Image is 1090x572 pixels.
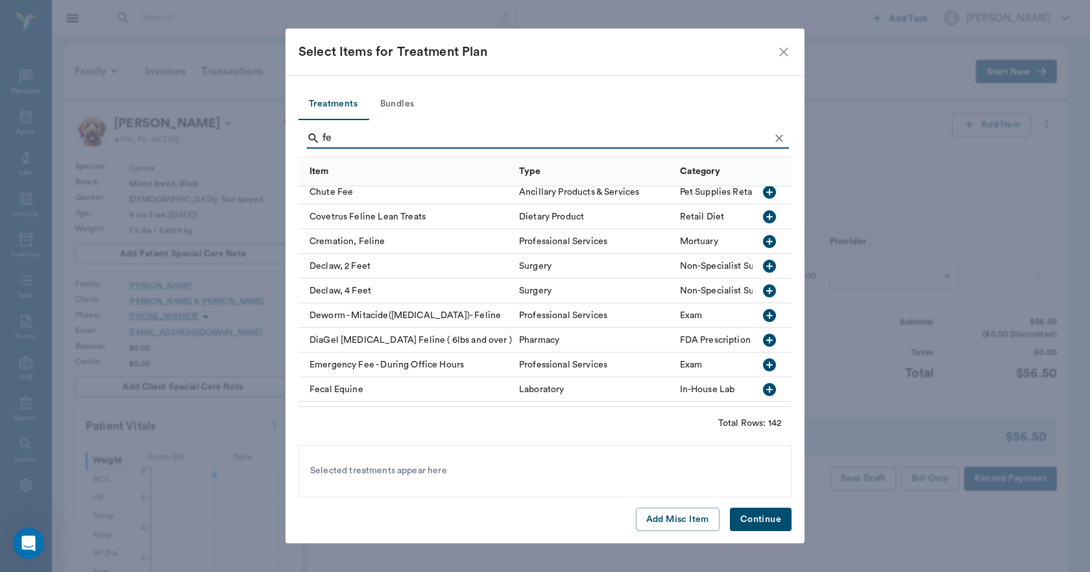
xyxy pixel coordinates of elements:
div: Total Rows: 142 [718,417,781,430]
p: Active [63,16,89,29]
div: Item [309,153,329,190]
button: Home [203,5,228,30]
button: Bundles [368,89,426,120]
div: Emergency Fee - During Office Hours [298,353,513,377]
div: Retail Diet [680,210,725,223]
div: So after it was billed, I tried to edit so that I could add the Heartgard, but it wouldn't let me... [47,134,249,264]
div: Ancillary Products & Services [519,186,639,199]
div: FDA Prescription Meds, Pill, Cap, Liquid, Etc. [680,334,867,347]
div: Cremation, Feline [298,229,513,254]
div: Pharmacy [519,334,559,347]
div: Type [513,157,673,186]
span: Selected treatments appear here [310,464,447,478]
div: Fecal Exam - Bovine [298,402,513,427]
button: Add Misc Item [636,508,720,532]
textarea: Message… [11,398,248,420]
a: #2cef69 [117,53,156,63]
input: Find a treatment [322,128,769,149]
h1: [PERSON_NAME] [63,6,147,16]
button: Emoji picker [20,425,30,436]
div: Professional Services [519,235,607,248]
div: DiaGel [MEDICAL_DATA] Feline ( 6lbs and over ) [298,328,513,353]
div: Search [307,128,789,151]
div: I see that the invoices and were also voided and they payment-debit card was canceled ($306.35). ... [21,39,202,116]
div: Mortuary [680,235,718,248]
div: Deworm - Mitacide([MEDICAL_DATA])- Feline [298,303,513,328]
div: Surgery [519,260,551,273]
div: Exam [680,358,703,371]
div: In-House Lab [680,383,735,396]
div: Bert says… [10,265,249,329]
div: Dietary Product [519,210,584,223]
div: Fecal Equine [298,377,513,402]
div: Lizbeth says… [10,31,249,134]
div: Professional Services [519,309,607,322]
div: Pet Supplies Retail [680,186,758,199]
button: go back [8,5,33,30]
div: Ok so you just wanted to void all the invoices and cancel all the payments from [DATE] so the bal... [10,329,213,408]
button: Continue [730,508,792,532]
a: #333dad [58,53,100,63]
div: Declaw, 2 Feet [298,254,513,279]
div: Lizbeth says… [10,329,249,432]
div: Surgery [519,284,551,297]
div: Bert says… [10,134,249,265]
div: Declaw, 4 Feet [298,279,513,303]
div: Covetrus Feline Lean Treats [298,205,513,229]
button: Gif picker [41,425,51,436]
div: Type [519,153,541,190]
button: Upload attachment [62,425,72,436]
div: Non-Specialist Surgery [680,260,776,273]
div: Non-Specialist Surgery [680,284,776,297]
div: Select Items for Treatment Plan [298,42,776,62]
button: Clear [769,129,789,148]
iframe: Intercom live chat [13,528,44,559]
div: Exam [680,309,703,322]
div: So after it was billed, I tried to edit so that I could add the Heartgard, but it wouldn't let me... [57,142,239,256]
div: There should not be a negative balance with me doing all of that. Why is there one? [47,265,249,319]
div: Chute Fee [298,180,513,205]
div: I see that the invoices#333dadand#2cef69were also voided and they payment-debit card was canceled... [10,31,213,123]
div: Close [228,5,251,29]
img: Profile image for Lizbeth [37,7,58,28]
div: Professional Services [519,358,607,371]
div: Ok so you just wanted to void all the invoices and cancel all the payments from [DATE] so the bal... [21,337,202,401]
div: There should not be a negative balance with me doing all of that. Why is there one? [57,273,239,311]
div: Category [673,157,917,186]
button: close [776,44,792,60]
div: Laboratory [519,383,564,396]
button: Treatments [298,89,368,120]
button: Send a message… [223,420,243,441]
div: Category [680,153,720,190]
div: Item [298,157,513,186]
